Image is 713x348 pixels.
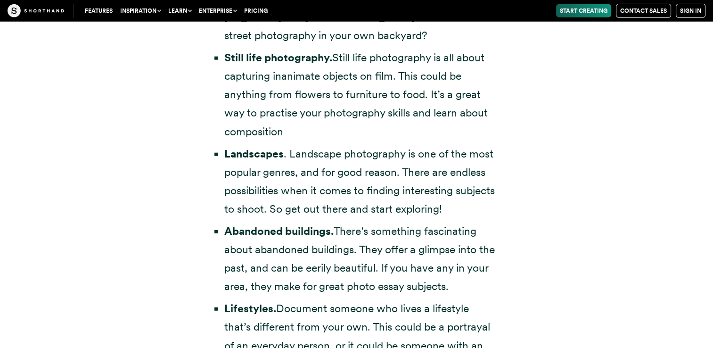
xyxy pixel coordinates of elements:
[224,145,498,218] li: . Landscape photography is one of the most popular genres, and for good reason. There are endless...
[224,224,334,238] strong: Abandoned buildings.
[81,4,116,17] a: Features
[616,4,671,18] a: Contact Sales
[116,4,164,17] button: Inspiration
[556,4,611,17] a: Start Creating
[224,147,284,160] strong: Landscapes
[224,51,332,64] strong: Still life photography.
[8,4,64,17] img: The Craft
[224,222,498,296] li: There’s something fascinating about abandoned buildings. They offer a glimpse into the past, and ...
[224,302,276,315] strong: Lifestyles.
[240,4,271,17] a: Pricing
[224,49,498,141] li: Still life photography is all about capturing inanimate objects on film. This could be anything f...
[195,4,240,17] button: Enterprise
[676,4,705,18] a: Sign in
[164,4,195,17] button: Learn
